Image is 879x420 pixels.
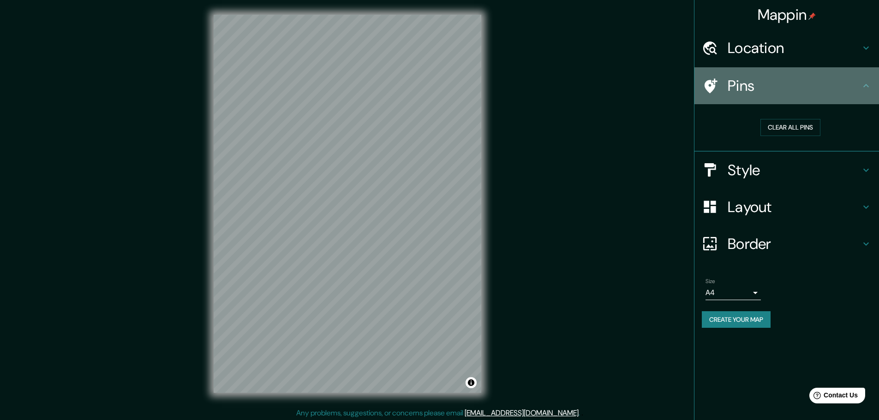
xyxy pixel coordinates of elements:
[694,152,879,189] div: Style
[580,408,581,419] div: .
[214,15,481,393] canvas: Map
[296,408,580,419] p: Any problems, suggestions, or concerns please email .
[706,285,761,300] div: A4
[694,30,879,66] div: Location
[465,408,579,418] a: [EMAIL_ADDRESS][DOMAIN_NAME]
[808,12,816,20] img: pin-icon.png
[728,198,861,216] h4: Layout
[728,39,861,57] h4: Location
[694,225,879,262] div: Border
[581,408,583,419] div: .
[758,6,816,24] h4: Mappin
[702,311,771,328] button: Create your map
[694,189,879,225] div: Layout
[728,235,861,253] h4: Border
[466,377,477,388] button: Toggle attribution
[760,119,820,136] button: Clear all pins
[706,277,715,285] label: Size
[797,384,869,410] iframe: Help widget launcher
[694,67,879,104] div: Pins
[728,161,861,179] h4: Style
[728,77,861,95] h4: Pins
